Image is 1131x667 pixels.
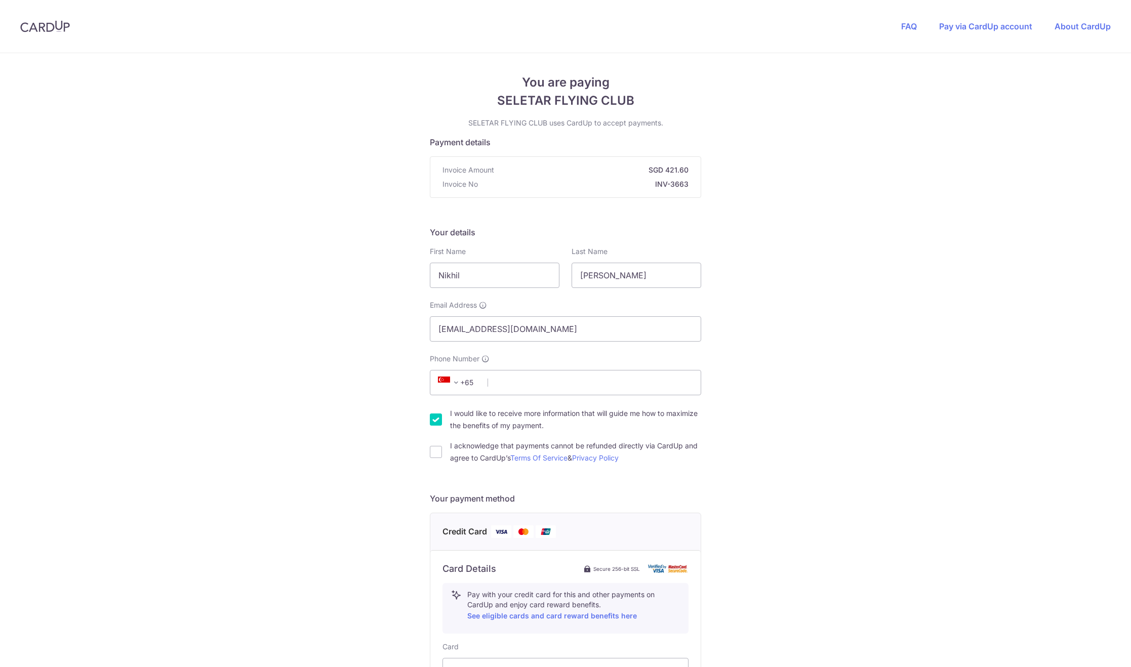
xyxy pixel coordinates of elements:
span: +65 [438,377,462,389]
span: Email Address [430,300,477,310]
img: card secure [648,564,689,573]
p: SELETAR FLYING CLUB uses CardUp to accept payments. [430,118,701,128]
img: Union Pay [536,525,556,538]
input: Last name [572,263,701,288]
a: See eligible cards and card reward benefits here [467,611,637,620]
img: CardUp [20,20,70,32]
h5: Your payment method [430,492,701,505]
span: +65 [435,377,480,389]
span: You are paying [430,73,701,92]
span: Secure 256-bit SSL [593,565,640,573]
img: Mastercard [513,525,534,538]
strong: SGD 421.60 [498,165,689,175]
h6: Card Details [442,563,496,575]
span: Phone Number [430,354,479,364]
p: Pay with your credit card for this and other payments on CardUp and enjoy card reward benefits. [467,590,680,622]
span: Invoice No [442,179,478,189]
label: I would like to receive more information that will guide me how to maximize the benefits of my pa... [450,407,701,432]
label: Card [442,642,459,652]
span: Credit Card [442,525,487,538]
input: First name [430,263,559,288]
h5: Payment details [430,136,701,148]
label: Last Name [572,246,608,257]
label: I acknowledge that payments cannot be refunded directly via CardUp and agree to CardUp’s & [450,440,701,464]
a: About CardUp [1055,21,1111,31]
a: Pay via CardUp account [939,21,1032,31]
label: First Name [430,246,466,257]
a: Terms Of Service [510,453,568,462]
img: Visa [491,525,511,538]
a: FAQ [901,21,917,31]
span: SELETAR FLYING CLUB [430,92,701,110]
strong: INV-3663 [482,179,689,189]
h5: Your details [430,226,701,238]
input: Email address [430,316,701,342]
span: Invoice Amount [442,165,494,175]
a: Privacy Policy [572,453,619,462]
